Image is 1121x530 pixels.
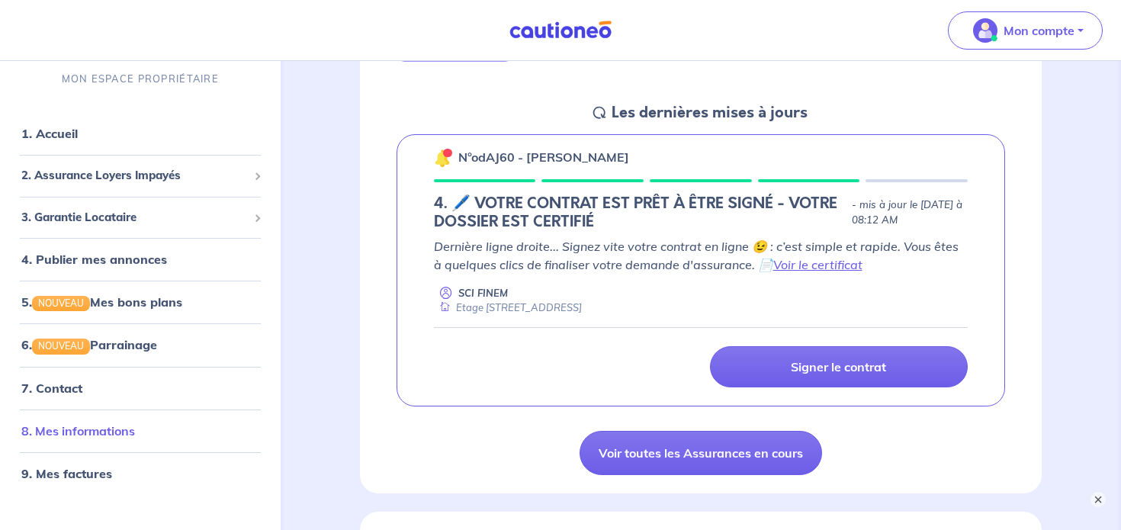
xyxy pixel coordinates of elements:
div: 7. Contact [6,372,275,403]
p: SCI FINEM [458,286,508,300]
h5: Les dernières mises à jours [612,104,808,122]
h5: 4. 🖊️ VOTRE CONTRAT EST PRÊT À ÊTRE SIGNÉ - VOTRE DOSSIER EST CERTIFIÉ [434,194,846,231]
div: 9. Mes factures [6,458,275,488]
button: × [1090,492,1106,507]
a: 4. Publier mes annonces [21,252,167,267]
img: 🔔 [434,149,452,167]
a: 8. Mes informations [21,422,135,438]
p: - mis à jour le [DATE] à 08:12 AM [852,198,968,228]
div: 6.NOUVEAUParrainage [6,329,275,360]
div: 5.NOUVEAUMes bons plans [6,287,275,317]
div: 8. Mes informations [6,415,275,445]
div: state: SIGNING-CONTRACT-IN-PROGRESS, Context: NEW,CHOOSE-CERTIFICATE,ALONE,LESSOR-DOCUMENTS [434,194,968,231]
a: 7. Contact [21,380,82,395]
img: illu_account_valid_menu.svg [973,18,997,43]
button: illu_account_valid_menu.svgMon compte [948,11,1103,50]
span: 3. Garantie Locataire [21,208,248,226]
div: 3. Garantie Locataire [6,202,275,232]
p: MON ESPACE PROPRIÉTAIRE [62,72,219,86]
img: Cautioneo [503,21,618,40]
div: 4. Publier mes annonces [6,244,275,275]
a: 9. Mes factures [21,465,112,480]
a: Voir le certificat [773,257,862,272]
p: Mon compte [1004,21,1074,40]
p: n°odAJ60 - [PERSON_NAME] [458,148,629,166]
div: Etage [STREET_ADDRESS] [434,300,582,315]
p: Signer le contrat [791,359,886,374]
a: 6.NOUVEAUParrainage [21,337,157,352]
a: 1. Accueil [21,126,78,141]
span: 2. Assurance Loyers Impayés [21,167,248,185]
p: Dernière ligne droite... Signez vite votre contrat en ligne 😉 : c’est simple et rapide. Vous êtes... [434,237,968,274]
div: 1. Accueil [6,118,275,149]
a: 5.NOUVEAUMes bons plans [21,294,182,310]
a: Voir toutes les Assurances en cours [580,431,822,475]
div: 2. Assurance Loyers Impayés [6,161,275,191]
a: Signer le contrat [710,346,968,387]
